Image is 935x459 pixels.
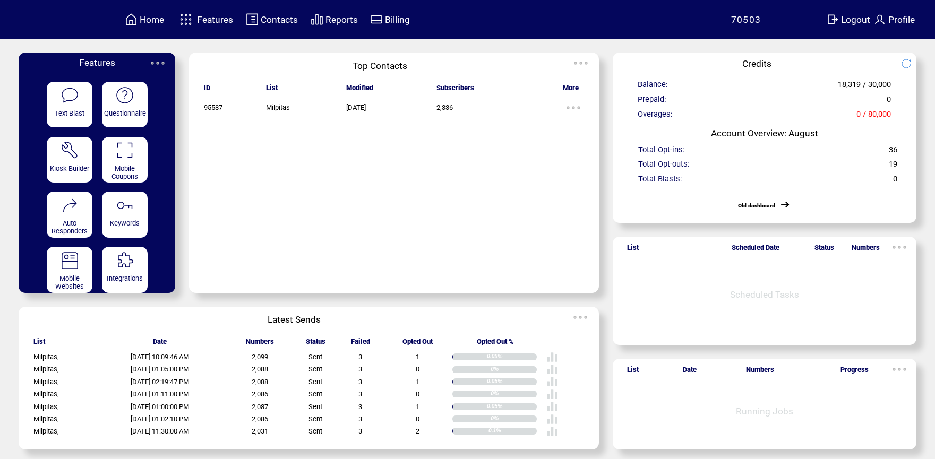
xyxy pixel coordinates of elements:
span: Running Jobs [736,406,793,417]
img: questionnaire.svg [115,86,134,105]
span: 0 / 80,000 [856,109,891,124]
span: [DATE] 01:05:00 PM [131,365,189,373]
span: Contacts [261,14,298,25]
img: home.svg [125,13,138,26]
span: Sent [308,390,322,398]
a: Billing [368,11,411,28]
span: [DATE] 01:11:00 PM [131,390,189,398]
span: 2 [416,427,419,435]
span: List [33,337,45,351]
span: Total Opt-outs: [638,159,690,174]
a: Mobile Coupons [102,137,148,183]
span: Milpitas, [33,378,59,386]
span: 2,088 [252,378,268,386]
img: ellypsis.svg [570,307,591,328]
div: 0.05% [487,353,537,360]
span: Sent [308,427,322,435]
span: List [627,366,639,379]
span: Opted Out [402,337,433,351]
span: Opted Out % [477,337,514,351]
span: Billing [385,14,410,25]
span: 2,086 [252,415,268,423]
span: [DATE] 10:09:46 AM [131,353,189,361]
span: 2,099 [252,353,268,361]
img: integrations.svg [115,251,134,270]
span: Total Blasts: [638,174,682,189]
span: List [266,84,278,97]
span: 0 [416,415,419,423]
span: Integrations [107,274,143,282]
span: Logout [841,14,870,25]
span: 18,319 / 30,000 [838,80,891,94]
span: Overages: [638,109,673,124]
img: creidtcard.svg [370,13,383,26]
div: 0% [491,415,537,422]
img: features.svg [177,11,195,28]
div: 0.05% [487,403,537,410]
img: text-blast.svg [61,86,79,105]
span: Numbers [852,244,880,257]
span: Modified [346,84,373,97]
span: Text Blast [55,109,84,117]
span: 70503 [731,14,761,25]
a: Old dashboard [738,202,775,209]
span: Keywords [110,219,140,227]
span: Milpitas, [33,403,59,411]
img: auto-responders.svg [61,196,79,214]
span: Total Opt-ins: [638,145,685,160]
span: 19 [889,159,897,174]
img: coupons.svg [115,141,134,159]
img: exit.svg [826,13,839,26]
img: poll%20-%20white.svg [546,401,558,412]
img: mobile-websites.svg [61,251,79,270]
span: 2,336 [436,103,453,111]
span: 2,086 [252,390,268,398]
span: Account Overview: August [711,128,818,138]
span: Numbers [246,337,274,351]
span: Mobile Websites [55,274,84,290]
span: Profile [888,14,915,25]
span: [DATE] [346,103,366,111]
img: poll%20-%20white.svg [546,426,558,437]
img: ellypsis.svg [563,97,584,118]
div: 0.05% [487,378,537,385]
a: Profile [872,11,916,28]
img: ellypsis.svg [570,53,591,74]
span: Sent [308,415,322,423]
a: Reports [309,11,359,28]
a: Auto Responders [47,192,93,238]
img: poll%20-%20white.svg [546,376,558,387]
img: ellypsis.svg [889,359,910,380]
img: poll%20-%20white.svg [546,388,558,400]
span: 3 [358,378,362,386]
span: Milpitas, [33,427,59,435]
span: Milpitas, [33,390,59,398]
span: [DATE] 02:19:47 PM [131,378,189,386]
img: poll%20-%20white.svg [546,413,558,425]
span: Prepaid: [638,94,666,109]
span: 2,088 [252,365,268,373]
span: Scheduled Tasks [730,289,799,300]
div: 0% [491,366,537,373]
span: Reports [325,14,358,25]
span: 95587 [204,103,222,111]
span: Latest Sends [268,314,321,325]
div: 0.1% [488,428,537,435]
a: Contacts [244,11,299,28]
span: 0 [416,365,419,373]
span: Sent [308,353,322,361]
span: Mobile Coupons [111,164,138,180]
span: 0 [893,174,897,189]
span: 3 [358,403,362,411]
span: 3 [358,427,362,435]
a: Home [123,11,166,28]
img: keywords.svg [115,196,134,214]
span: Balance: [638,80,668,94]
img: profile.svg [873,13,886,26]
img: refresh.png [901,58,921,69]
span: Status [306,337,325,351]
span: Milpitas, [33,365,59,373]
span: Date [683,366,697,379]
span: 1 [416,403,419,411]
span: Top Contacts [353,60,407,71]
